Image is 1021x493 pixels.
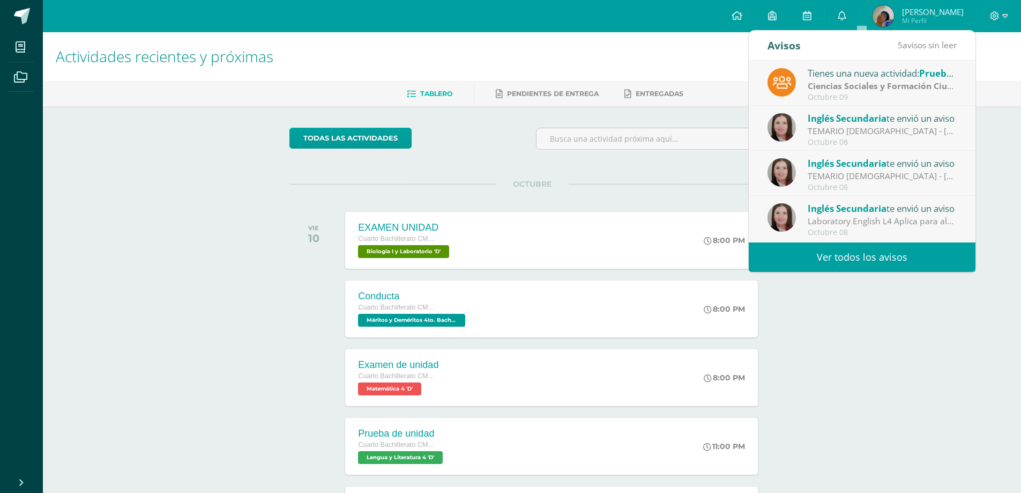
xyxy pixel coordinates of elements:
span: 5 [898,39,903,51]
span: Pendientes de entrega [507,90,599,98]
a: Tablero [407,85,452,102]
span: OCTUBRE [496,179,569,189]
a: Entregadas [624,85,683,102]
strong: Ciencias Sociales y Formación Ciudadana 4 [808,80,985,92]
span: [PERSON_NAME] [902,6,964,17]
img: 8af0450cf43d44e38c4a1497329761f3.png [767,113,796,142]
a: todas las Actividades [289,128,412,149]
div: Octubre 08 [808,228,957,237]
div: Laboratory English L4 Aplica para alumnos de profe Rudy : Elaborar este laboratorio usando la pla... [808,215,957,227]
div: Conducta [358,291,468,302]
span: Tablero [420,90,452,98]
span: Cuarto Bachillerato CMP Bachillerato en CCLL con Orientación en Computación [358,304,438,311]
div: Octubre 08 [808,183,957,192]
div: Avisos [767,31,801,60]
div: Octubre 08 [808,138,957,147]
div: 11:00 PM [703,442,745,451]
img: 8af0450cf43d44e38c4a1497329761f3.png [767,158,796,187]
span: Entregadas [636,90,683,98]
div: Tienes una nueva actividad: [808,66,957,80]
span: Biología I y Laboratorio 'D' [358,245,449,258]
span: Matemática 4 'D' [358,382,421,395]
div: VIE [308,224,319,232]
span: Lengua y Literatura 4 'D' [358,451,443,464]
span: Cuarto Bachillerato CMP Bachillerato en CCLL con Orientación en Computación [358,441,438,448]
span: Cuarto Bachillerato CMP Bachillerato en CCLL con Orientación en Computación [358,235,438,242]
div: EXAMEN UNIDAD [358,222,452,233]
div: Examen de unidad [358,359,438,371]
img: f1a3052204b4492c728547db7dcada37.png [873,5,894,27]
div: 10 [308,232,319,245]
div: te envió un aviso [808,111,957,125]
div: 8:00 PM [704,236,745,245]
a: Pendientes de entrega [496,85,599,102]
span: Cuarto Bachillerato CMP Bachillerato en CCLL con Orientación en Computación [358,372,438,380]
span: Inglés Secundaria [808,112,886,124]
span: Actividades recientes y próximas [56,46,273,67]
div: 8:00 PM [704,304,745,314]
div: Prueba de unidad [358,428,445,439]
div: te envió un aviso [808,201,957,215]
div: 8:00 PM [704,373,745,382]
div: TEMARIO INGLÉS - KRISSETE RIVAS: Buenas tardes estimados estudiantes, Estoy enviando nuevamente e... [808,170,957,182]
div: te envió un aviso [808,156,957,170]
span: Inglés Secundaria [808,202,886,215]
span: Inglés Secundaria [808,157,886,170]
span: Méritos y Deméritos 4to. Bach. en CCLL. "D" 'D' [358,314,465,327]
div: Octubre 09 [808,93,957,102]
a: Ver todos los avisos [749,242,975,272]
input: Busca una actividad próxima aquí... [536,128,774,149]
div: TEMARIO INGLÉS - KRISSETE RIVAS: Buenas tardes estimados estudiantes, Estoy enviando nuevamente e... [808,125,957,137]
span: avisos sin leer [898,39,957,51]
div: | Prueba de Logro [808,80,957,92]
span: Mi Perfil [902,16,964,25]
img: 8af0450cf43d44e38c4a1497329761f3.png [767,203,796,232]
